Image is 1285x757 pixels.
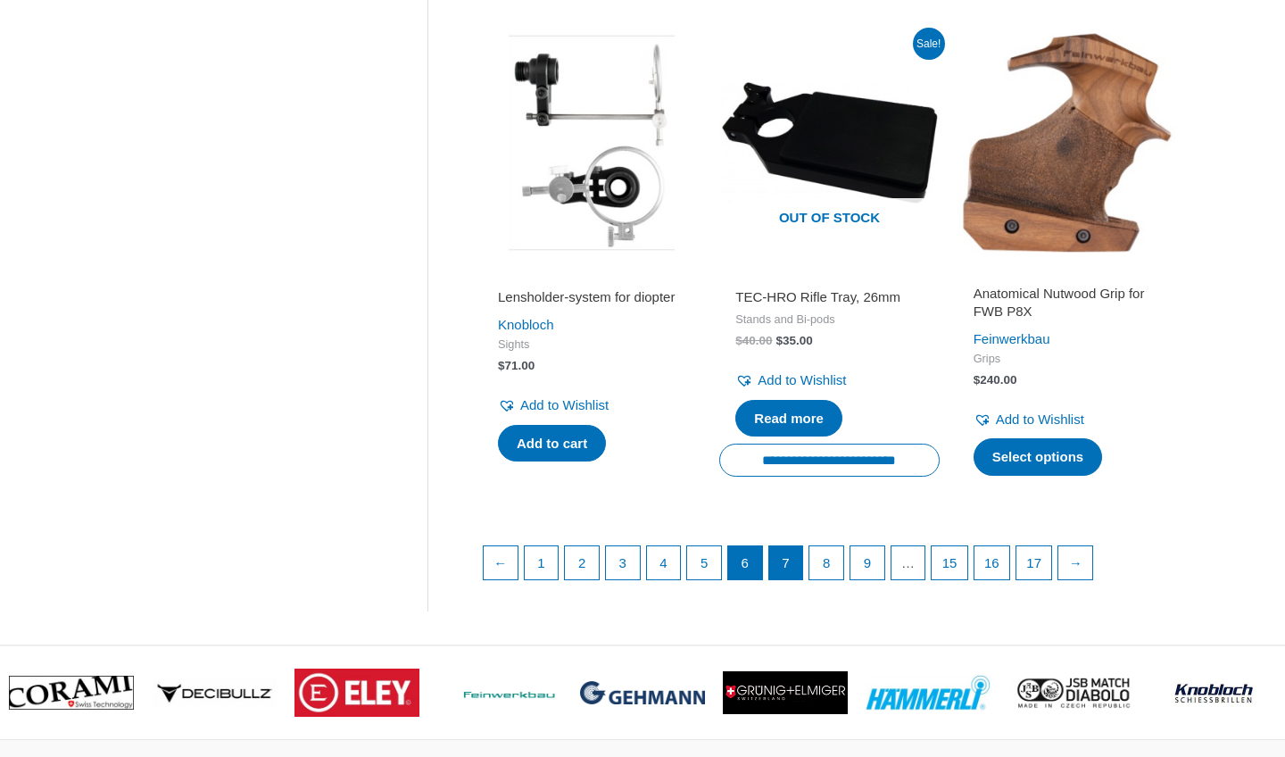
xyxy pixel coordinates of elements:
[484,546,518,580] a: ←
[735,334,742,347] span: $
[891,546,925,580] span: …
[719,33,939,253] a: Out of stock
[974,263,1161,285] iframe: Customer reviews powered by Trustpilot
[498,288,685,312] a: Lensholder-system for diopter
[932,546,966,580] a: Page 15
[974,331,1050,346] a: Feinwerkbau
[647,546,681,580] a: Page 4
[735,288,923,312] a: TEC-HRO Rifle Tray, 26mm
[735,400,842,437] a: Read more about “TEC-HRO Rifle Tray, 26mm”
[482,545,1177,590] nav: Product Pagination
[498,359,505,372] span: $
[719,33,939,253] img: TEC-HRO Rifle Tray, 26mm
[498,393,609,418] a: Add to Wishlist
[1016,546,1051,580] a: Page 17
[958,33,1177,253] img: Anatomical Nutwood Grip for FWB P8X
[769,546,803,580] a: Page 7
[735,263,923,285] iframe: Customer reviews powered by Trustpilot
[482,33,701,253] img: Lensholder-system for diopter
[498,263,685,285] iframe: Customer reviews powered by Trustpilot
[850,546,884,580] a: Page 9
[1058,546,1092,580] a: →
[775,334,812,347] bdi: 35.00
[294,669,419,718] img: brand logo
[775,334,783,347] span: $
[735,368,846,393] a: Add to Wishlist
[728,546,762,580] span: Page 6
[974,373,1017,387] bdi: 240.00
[974,546,1009,580] a: Page 16
[733,198,925,239] span: Out of stock
[498,359,535,372] bdi: 71.00
[498,317,554,332] a: Knobloch
[974,373,981,387] span: $
[735,334,772,347] bdi: 40.00
[687,546,721,580] a: Page 5
[974,352,1161,367] span: Grips
[974,407,1084,432] a: Add to Wishlist
[565,546,599,580] a: Page 2
[974,285,1161,320] h2: Anatomical Nutwood Grip for FWB P8X
[525,546,559,580] a: Page 1
[996,412,1084,427] span: Add to Wishlist
[498,425,606,462] a: Add to cart: “Lensholder-system for diopter”
[913,28,945,60] span: Sale!
[520,397,609,412] span: Add to Wishlist
[735,312,923,328] span: Stands and Bi-pods
[735,288,923,306] h2: TEC-HRO Rifle Tray, 26mm
[498,337,685,353] span: Sights
[974,285,1161,327] a: Anatomical Nutwood Grip for FWB P8X
[498,288,685,306] h2: Lensholder-system for diopter
[758,372,846,387] span: Add to Wishlist
[974,438,1103,476] a: Select options for “Anatomical Nutwood Grip for FWB P8X”
[606,546,640,580] a: Page 3
[809,546,843,580] a: Page 8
